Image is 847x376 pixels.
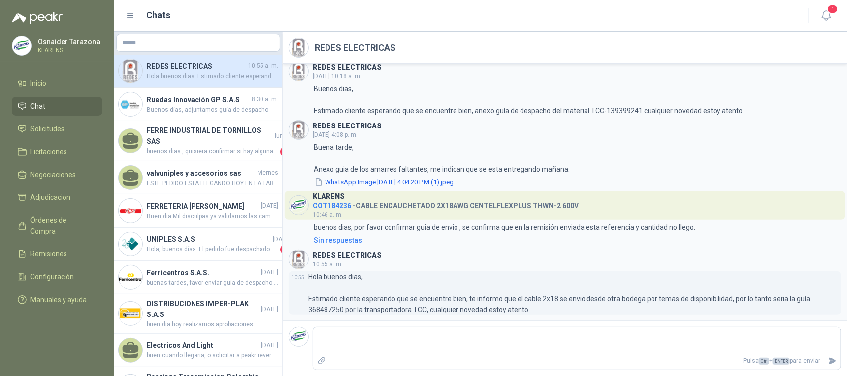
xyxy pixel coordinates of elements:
[147,212,278,221] span: Buen dia Mil disculpas ya validamos las camaras y efectivamente no incluyeron las lijas en el des...
[114,261,282,294] a: Company LogoFerricentros S.A.S.[DATE]buenas tardes, favor enviar guia de despacho de esta soldadu...
[147,340,259,351] h4: Electricos And Light
[314,222,695,233] p: buenos dias, por favor confirmar guia de envio , se confirma que en la remisión enviada esta refe...
[275,131,290,141] span: lunes
[114,294,282,334] a: Company LogoDISTRIBUCIONES IMPER-PLAK S.A.S[DATE]buen dia hoy realizamos aprobaciones
[147,351,278,360] span: buen cuando llegaria, o solicitar a peakr reversal sal SOLICITUD.
[273,235,290,244] span: [DATE]
[289,196,308,215] img: Company Logo
[261,341,278,350] span: [DATE]
[289,121,308,139] img: Company Logo
[313,253,382,258] h3: REDES ELECTRICAS
[314,235,362,246] div: Sin respuestas
[827,4,838,14] span: 1
[12,245,102,263] a: Remisiones
[147,234,271,245] h4: UNIPLES S.A.S
[313,131,358,138] span: [DATE] 4:08 p. m.
[330,352,825,370] p: Pulsa + para enviar
[12,74,102,93] a: Inicio
[147,125,273,147] h4: FERRE INDUSTRIAL DE TORNILLOS SAS
[289,250,308,269] img: Company Logo
[308,271,841,315] p: Hola buenos dias, Estimado cliente esperando que se encuentre bien, te informo que el cable 2x18 ...
[312,235,841,246] a: Sin respuestas
[114,161,282,194] a: valvuniples y accesorios sasviernesESTE PEDIDO ESTA LLEGANDO HOY EN LA TARDE Y/O MAÑANA VA POR TC...
[147,147,278,157] span: buenos dias , quisiera confirmar si hay alguna novedad acerca del ajuste realizado ?
[31,78,47,89] span: Inicio
[313,261,343,268] span: 10:55 a. m.
[147,267,259,278] h4: Ferricentros S.A.S.
[289,38,308,57] img: Company Logo
[313,211,343,218] span: 10:46 a. m.
[280,245,290,254] span: 1
[289,327,308,346] img: Company Logo
[314,142,570,175] p: Buena tarde, Anexo guia de los amarres faltantes, me indican que se esta entregando mañana.
[315,41,396,55] h2: REDES ELECTRICAS
[147,201,259,212] h4: FERRETERIA [PERSON_NAME]
[147,179,278,188] span: ESTE PEDIDO ESTA LLEGANDO HOY EN LA TARDE Y/O MAÑANA VA POR TCC ADJUNTO LA GUIA
[313,124,382,129] h3: REDES ELECTRICAS
[38,38,100,45] p: Osnaider Tarazona
[12,36,31,55] img: Company Logo
[31,124,65,134] span: Solicitudes
[31,169,76,180] span: Negociaciones
[12,267,102,286] a: Configuración
[314,83,743,116] p: Buenos dias, Estimado cliente esperando que se encuentre bien, anexo guía de despacho del materia...
[147,61,246,72] h4: REDES ELECTRICAS
[291,275,304,280] span: 10:55
[147,320,278,329] span: buen dia hoy realizamos aprobaciones
[12,97,102,116] a: Chat
[31,101,46,112] span: Chat
[261,268,278,277] span: [DATE]
[248,62,278,71] span: 10:55 a. m.
[817,7,835,25] button: 1
[31,146,67,157] span: Licitaciones
[252,95,278,104] span: 8:30 a. m.
[119,92,142,116] img: Company Logo
[313,73,362,80] span: [DATE] 10:18 a. m.
[147,168,256,179] h4: valvuniples y accesorios sas
[119,59,142,83] img: Company Logo
[261,305,278,314] span: [DATE]
[114,228,282,261] a: Company LogoUNIPLES S.A.S[DATE]Hola, buenos días. El pedido fue despachado con Número de guía: 13...
[258,168,278,178] span: viernes
[12,12,63,24] img: Logo peakr
[12,142,102,161] a: Licitaciones
[119,232,142,256] img: Company Logo
[313,194,345,199] h3: KLARENS
[147,8,171,22] h1: Chats
[147,245,278,254] span: Hola, buenos días. El pedido fue despachado con Número de guía: 13020109028 Origen: Cota (c/marca...
[114,88,282,121] a: Company LogoRuedas Innovación GP S.A.S8:30 a. m.Buenos días, adjuntamos guía de despacho
[280,147,290,157] span: 3
[119,265,142,289] img: Company Logo
[31,192,71,203] span: Adjudicación
[12,188,102,207] a: Adjudicación
[147,298,259,320] h4: DISTRIBUCIONES IMPER-PLAK S.A.S
[289,62,308,81] img: Company Logo
[313,202,351,210] span: COT184236
[12,120,102,138] a: Solicitudes
[38,47,100,53] p: KLARENS
[31,249,67,259] span: Remisiones
[31,294,87,305] span: Manuales y ayuda
[313,65,382,70] h3: REDES ELECTRICAS
[313,199,579,209] h4: - CABLE ENCAUCHETADO 2X18AWG CENTELFLEXPLUS THWN-2 600V
[12,165,102,184] a: Negociaciones
[114,121,282,161] a: FERRE INDUSTRIAL DE TORNILLOS SASlunesbuenos dias , quisiera confirmar si hay alguna novedad acer...
[261,201,278,211] span: [DATE]
[147,105,278,115] span: Buenos días, adjuntamos guía de despacho
[114,194,282,228] a: Company LogoFERRETERIA [PERSON_NAME][DATE]Buen dia Mil disculpas ya validamos las camaras y efect...
[824,352,841,370] button: Enviar
[12,290,102,309] a: Manuales y ayuda
[114,334,282,367] a: Electricos And Light[DATE]buen cuando llegaria, o solicitar a peakr reversal sal SOLICITUD.
[31,215,93,237] span: Órdenes de Compra
[147,278,278,288] span: buenas tardes, favor enviar guia de despacho de esta soldadura . o solicitar a peakr reversar la ...
[114,55,282,88] a: Company LogoREDES ELECTRICAS10:55 a. m.Hola buenos dias, Estimado cliente esperando que se encuen...
[147,94,250,105] h4: Ruedas Innovación GP S.A.S
[12,211,102,241] a: Órdenes de Compra
[119,302,142,325] img: Company Logo
[773,358,790,365] span: ENTER
[31,271,74,282] span: Configuración
[147,72,278,81] span: Hola buenos dias, Estimado cliente esperando que se encuentre bien, te informo que el cable 2x18 ...
[314,177,455,187] button: WhatsApp Image [DATE] 4.04.20 PM (1).jpeg
[313,352,330,370] label: Adjuntar archivos
[119,199,142,223] img: Company Logo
